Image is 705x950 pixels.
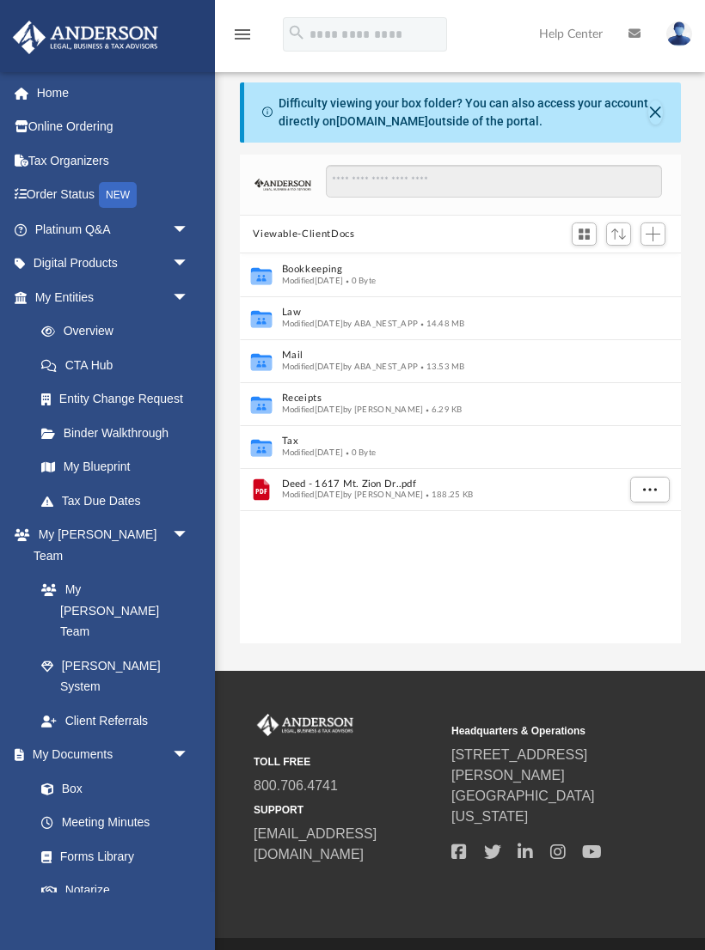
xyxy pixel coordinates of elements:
a: My Documentsarrow_drop_down [12,738,206,772]
span: 188.25 KB [423,490,473,499]
a: My [PERSON_NAME] Teamarrow_drop_down [12,518,206,573]
a: Online Ordering [12,110,215,144]
button: Viewable-ClientDocs [253,227,354,242]
button: Tax [281,436,616,448]
span: 14.48 MB [418,320,465,328]
img: Anderson Advisors Platinum Portal [8,21,163,54]
span: Deed - 1617 Mt. Zion Dr..pdf [281,478,616,490]
button: Sort [606,222,632,246]
a: Client Referrals [24,703,206,738]
a: Box [24,771,198,806]
a: Meeting Minutes [24,806,206,840]
span: arrow_drop_down [172,518,206,553]
button: Receipts [281,393,616,405]
a: Forms Library [24,839,198,874]
div: Difficulty viewing your box folder? You can also access your account directly on outside of the p... [279,94,649,131]
a: My [PERSON_NAME] Team [24,573,198,649]
button: Switch to Grid View [572,222,598,247]
button: Mail [281,350,616,362]
input: Search files and folders [326,165,662,198]
i: menu [232,24,253,45]
span: 13.53 MB [418,362,465,371]
button: Add [641,222,666,247]
a: menu [232,33,253,45]
small: SUPPORT [254,802,439,818]
button: Close [648,100,662,125]
span: 6.29 KB [423,405,462,414]
span: Modified [DATE] by [PERSON_NAME] [281,490,423,499]
button: More options [629,478,669,503]
span: arrow_drop_down [172,738,206,773]
span: Modified [DATE] by ABA_NEST_APP [281,320,418,328]
a: My Blueprint [24,450,206,484]
span: Modified [DATE] [281,277,343,285]
span: 0 Byte [343,277,376,285]
a: [GEOGRAPHIC_DATA][US_STATE] [451,789,595,824]
div: NEW [99,182,137,208]
a: [PERSON_NAME] System [24,649,206,703]
small: TOLL FREE [254,754,439,770]
a: Overview [24,314,215,349]
small: Headquarters & Operations [451,723,637,739]
a: Entity Change Request [24,382,215,417]
a: [DOMAIN_NAME] [336,114,428,128]
span: arrow_drop_down [172,212,206,247]
a: My Entitiesarrow_drop_down [12,280,215,314]
button: Law [281,308,616,319]
a: Binder Walkthrough [24,416,215,450]
a: Digital Productsarrow_drop_down [12,247,215,281]
span: 0 Byte [343,448,376,457]
i: search [287,23,306,42]
a: Tax Organizers [12,143,215,178]
span: arrow_drop_down [172,247,206,282]
span: Modified [DATE] [281,448,343,457]
a: [EMAIL_ADDRESS][DOMAIN_NAME] [254,826,377,862]
div: grid [240,253,681,644]
span: Modified [DATE] by [PERSON_NAME] [281,405,423,414]
a: Notarize [24,874,206,908]
img: Anderson Advisors Platinum Portal [254,714,357,736]
a: [STREET_ADDRESS][PERSON_NAME] [451,747,587,783]
span: Modified [DATE] by ABA_NEST_APP [281,362,418,371]
span: arrow_drop_down [172,280,206,315]
a: Order StatusNEW [12,178,215,213]
a: Tax Due Dates [24,484,215,518]
a: Home [12,76,215,110]
img: User Pic [666,21,692,46]
a: CTA Hub [24,348,215,382]
button: Bookkeeping [281,265,616,276]
a: 800.706.4741 [254,778,338,793]
a: Platinum Q&Aarrow_drop_down [12,212,215,247]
